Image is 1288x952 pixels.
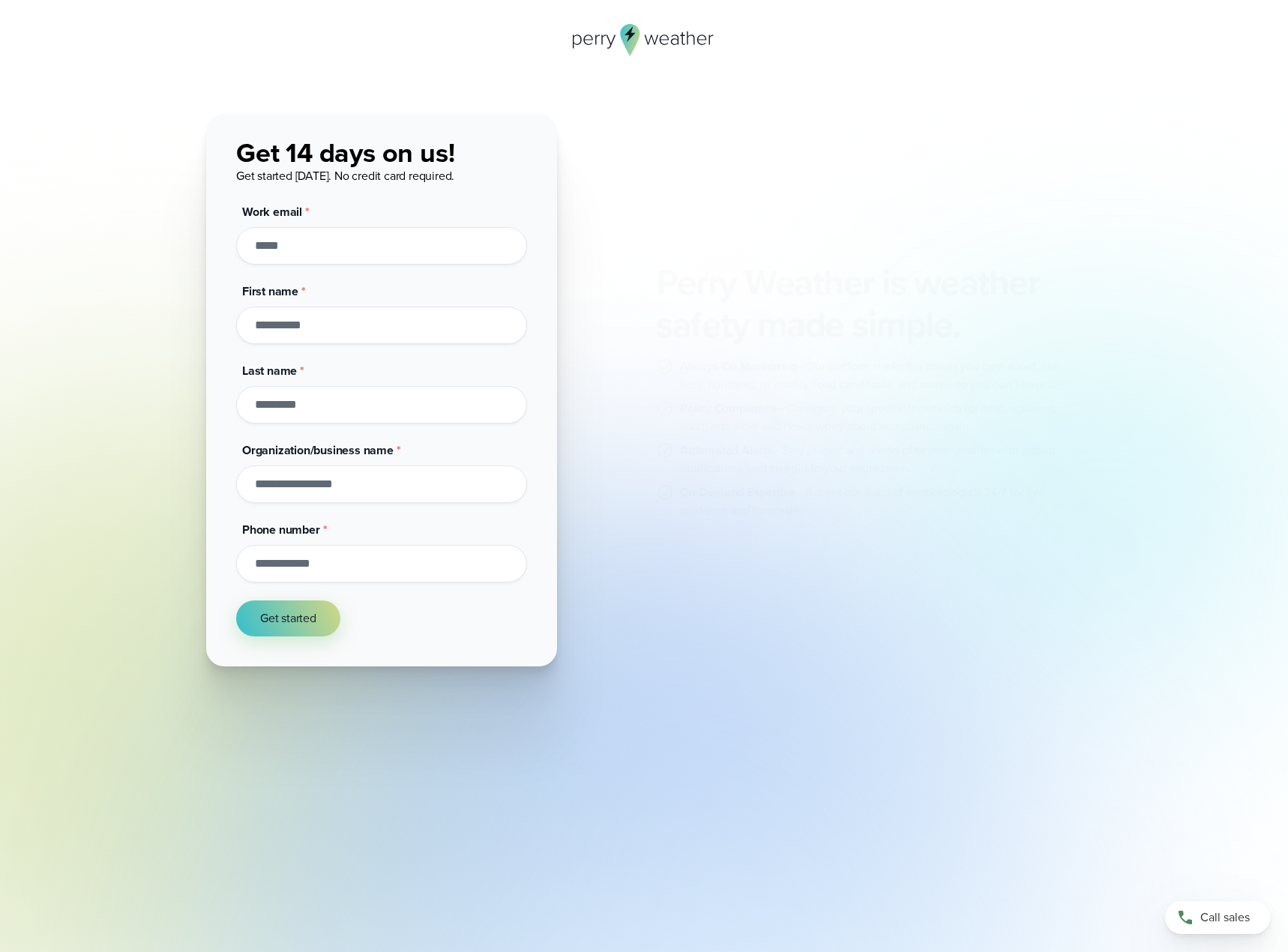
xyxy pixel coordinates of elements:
[242,521,320,538] span: Phone number
[236,133,454,172] span: Get 14 days on us!
[242,362,297,379] span: Last name
[242,442,394,459] span: Organization/business name
[1200,909,1250,927] span: Call sales
[1165,901,1270,934] a: Call sales
[242,203,302,220] span: Work email
[236,167,454,184] span: Get started [DATE]. No credit card required.
[242,283,298,300] span: First name
[260,609,316,627] span: Get started
[236,600,340,636] button: Get started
